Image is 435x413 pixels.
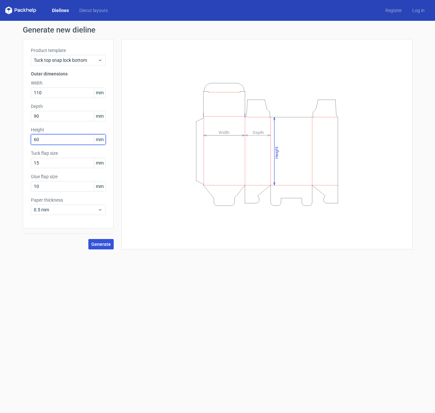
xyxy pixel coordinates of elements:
label: Glue flap size [31,173,106,180]
a: Dielines [47,7,74,14]
span: mm [94,181,105,191]
h1: Generate new dieline [23,26,413,34]
span: Generate [91,242,111,246]
span: mm [94,135,105,144]
a: Log in [407,7,430,14]
tspan: Width [218,130,229,135]
tspan: Height [274,146,279,158]
span: Tuck top snap lock bottom [34,57,98,63]
h3: Outer dimensions [31,71,106,77]
button: Generate [88,239,114,249]
label: Width [31,80,106,86]
label: Depth [31,103,106,110]
span: mm [94,158,105,168]
span: mm [94,88,105,98]
span: 0.5 mm [34,206,98,213]
label: Paper thickness [31,197,106,203]
label: Tuck flap size [31,150,106,156]
a: Diecut layouts [74,7,113,14]
tspan: Depth [253,130,264,135]
label: Height [31,127,106,133]
label: Product template [31,47,106,54]
span: mm [94,111,105,121]
a: Register [380,7,407,14]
